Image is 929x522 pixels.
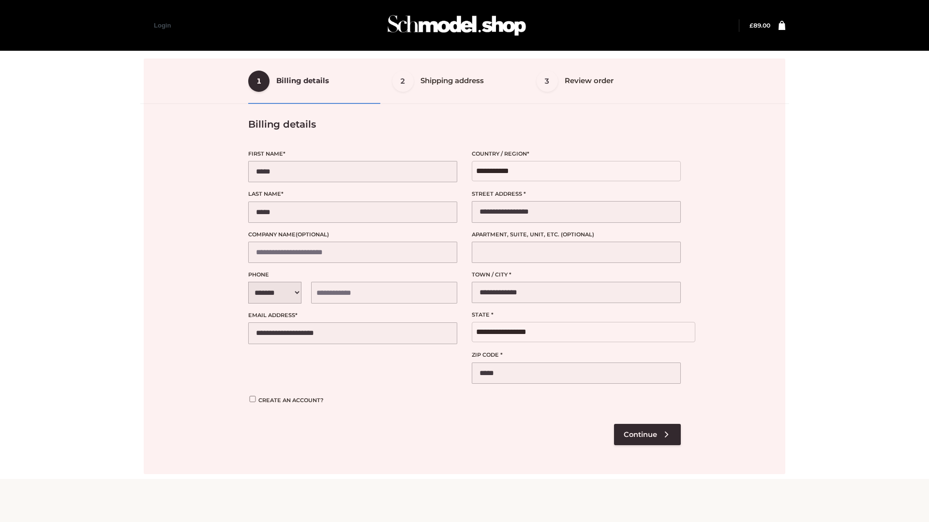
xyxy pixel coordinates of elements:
a: Login [154,22,171,29]
img: Schmodel Admin 964 [384,6,529,44]
a: £89.00 [749,22,770,29]
bdi: 89.00 [749,22,770,29]
span: £ [749,22,753,29]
